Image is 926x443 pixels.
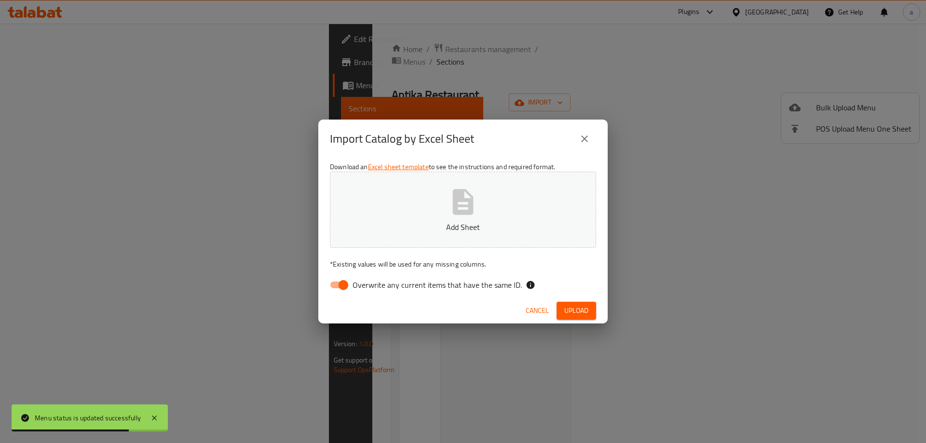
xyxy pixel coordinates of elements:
[353,279,522,291] span: Overwrite any current items that have the same ID.
[35,413,141,423] div: Menu status is updated successfully
[573,127,596,150] button: close
[526,305,549,317] span: Cancel
[564,305,588,317] span: Upload
[330,131,474,147] h2: Import Catalog by Excel Sheet
[522,302,553,320] button: Cancel
[330,259,596,269] p: Existing values will be used for any missing columns.
[330,172,596,248] button: Add Sheet
[526,280,535,290] svg: If the overwrite option isn't selected, then the items that match an existing ID will be ignored ...
[345,221,581,233] p: Add Sheet
[557,302,596,320] button: Upload
[368,161,429,173] a: Excel sheet template
[318,158,608,298] div: Download an to see the instructions and required format.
